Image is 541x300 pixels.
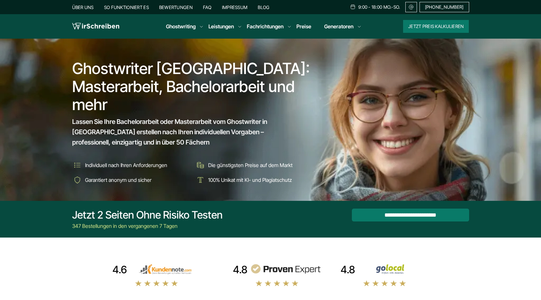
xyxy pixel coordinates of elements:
button: Jetzt Preis kalkulieren [403,20,469,33]
a: Über uns [72,5,94,10]
img: 100% Unikat mit KI- und Plagiatschutz [195,175,206,185]
a: Fachrichtungen [247,23,284,30]
a: [PHONE_NUMBER] [420,2,469,12]
a: FAQ [203,5,212,10]
div: 347 Bestellungen in den vergangenen 7 Tagen [72,222,223,230]
a: So funktioniert es [104,5,149,10]
img: logo wirschreiben [72,22,119,31]
a: Preise [296,23,311,30]
img: Die günstigsten Preise auf dem Markt [195,160,206,170]
h1: Ghostwriter [GEOGRAPHIC_DATA]: Masterarbeit, Bachelorarbeit und mehr [72,60,314,114]
li: Individuell nach Ihren Anforderungen [72,160,191,170]
img: Garantiert anonym und sicher [72,175,82,185]
span: [PHONE_NUMBER] [425,5,464,10]
img: Email [408,5,414,10]
img: stars [255,280,299,287]
img: stars [363,280,407,287]
a: Blog [258,5,269,10]
li: Garantiert anonym und sicher [72,175,191,185]
a: Ghostwriting [166,23,196,30]
div: Jetzt 2 Seiten ohne Risiko testen [72,209,223,221]
div: 4.8 [341,263,355,276]
img: Wirschreiben Bewertungen [358,264,429,274]
li: Die günstigsten Preise auf dem Markt [195,160,314,170]
a: Leistungen [208,23,234,30]
img: provenexpert reviews [250,264,321,274]
li: 100% Unikat mit KI- und Plagiatschutz [195,175,314,185]
img: Schedule [350,4,356,9]
div: 4.8 [233,263,247,276]
img: stars [135,280,179,287]
a: Bewertungen [159,5,193,10]
a: Generatoren [324,23,353,30]
span: Lassen Sie Ihre Bachelorarbeit oder Masterarbeit vom Ghostwriter in [GEOGRAPHIC_DATA] erstellen n... [72,117,302,147]
img: kundennote [130,264,200,274]
div: 4.6 [112,263,127,276]
span: 9:00 - 18:00 Mo.-So. [358,5,400,10]
a: Impressum [222,5,248,10]
img: Individuell nach Ihren Anforderungen [72,160,82,170]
